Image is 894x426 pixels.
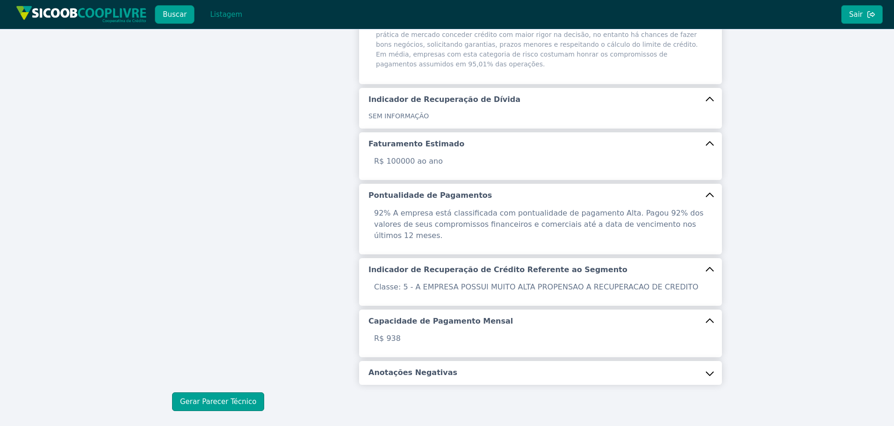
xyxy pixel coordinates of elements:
[368,282,713,293] p: Classe: 5 - A EMPRESA POSSUI MUITO ALTA PROPENSAO A RECUPERACAO DE CREDITO
[841,5,883,24] button: Sair
[376,1,705,69] span: A pontuação enquadra-se na faixa de 151 a 200 e representa reais possibilidades de inadimplência,...
[359,132,722,156] button: Faturamento Estimado
[202,5,250,24] button: Listagem
[368,333,713,344] p: R$ 938
[368,156,713,167] p: R$ 100000 ao ano
[368,265,627,275] h5: Indicador de Recuperação de Crédito Referente ao Segmento
[368,208,713,241] p: 92% A empresa está classificada com pontualidade de pagamento Alta. Pagou 92% dos valores de seus...
[359,88,722,111] button: Indicador de Recuperação de Dívida
[368,190,492,201] h5: Pontualidade de Pagamentos
[155,5,195,24] button: Buscar
[172,392,264,411] button: Gerar Parecer Técnico
[368,94,520,105] h5: Indicador de Recuperação de Dívida
[359,361,722,384] button: Anotações Negativas
[16,6,147,23] img: img/sicoob_cooplivre.png
[368,112,429,120] span: SEM INFORMAÇÃO
[359,310,722,333] button: Capacidade de Pagamento Mensal
[368,316,513,326] h5: Capacidade de Pagamento Mensal
[359,184,722,207] button: Pontualidade de Pagamentos
[359,258,722,282] button: Indicador de Recuperação de Crédito Referente ao Segmento
[368,139,464,149] h5: Faturamento Estimado
[368,368,457,378] h5: Anotações Negativas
